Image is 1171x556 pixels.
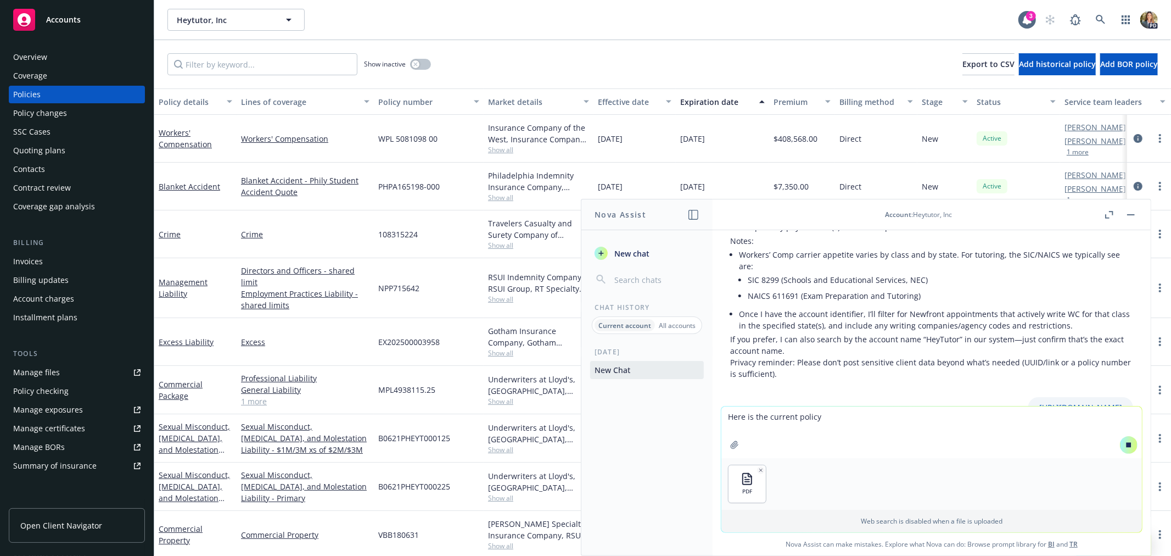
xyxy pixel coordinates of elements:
[488,271,589,294] div: RSUI Indemnity Company, RSUI Group, RT Specialty Insurance Services, LLC (RSG Specialty, LLC)
[241,396,369,407] a: 1 more
[241,288,369,311] a: Employment Practices Liability - shared limits
[1064,121,1126,133] a: [PERSON_NAME]
[177,14,272,26] span: Heytutor, Inc
[1131,180,1145,193] a: circleInformation
[13,123,51,141] div: SSC Cases
[9,290,145,308] a: Account charges
[241,372,369,384] a: Professional Liability
[1100,59,1158,69] span: Add BOR policy
[13,438,65,456] div: Manage BORs
[9,160,145,178] a: Contacts
[680,133,705,144] span: [DATE]
[598,133,623,144] span: [DATE]
[9,4,145,35] a: Accounts
[159,337,214,347] a: Excess Liability
[981,134,1003,143] span: Active
[159,127,212,149] a: Workers' Compensation
[241,384,369,396] a: General Liability
[488,374,589,397] div: Underwriters at Lloyd's, [GEOGRAPHIC_DATA], [PERSON_NAME] of [GEOGRAPHIC_DATA], [GEOGRAPHIC_DATA]
[774,181,809,192] span: $7,350.00
[9,48,145,66] a: Overview
[9,67,145,85] a: Coverage
[1153,432,1167,445] a: more
[9,309,145,326] a: Installment plans
[488,325,589,348] div: Gotham Insurance Company, Gotham Insurance Company, Amwins
[13,420,85,437] div: Manage certificates
[488,493,589,503] span: Show all
[13,67,47,85] div: Coverage
[378,481,450,492] span: B0621PHEYT000225
[13,86,41,103] div: Policies
[488,218,589,241] div: Travelers Casualty and Surety Company of America, Travelers Insurance
[730,235,1133,247] p: Notes:
[1064,96,1153,108] div: Service team leaders
[154,88,237,115] button: Policy details
[378,529,419,541] span: VBB180631
[13,364,60,381] div: Manage files
[1100,53,1158,75] button: Add BOR policy
[1064,183,1126,194] a: [PERSON_NAME]
[241,96,357,108] div: Lines of coverage
[488,294,589,304] span: Show all
[748,272,1133,288] li: SIC 8299 (Schools and Educational Services, NEC)
[159,96,220,108] div: Policy details
[378,432,450,444] span: B0621PHEYT000125
[488,241,589,250] span: Show all
[241,175,369,198] a: Blanket Accident - Phily Student Accident Quote
[20,520,102,531] span: Open Client Navigator
[488,170,589,193] div: Philadelphia Indemnity Insurance Company, [GEOGRAPHIC_DATA] Insurance Companies
[1064,9,1086,31] a: Report a Bug
[9,420,145,437] a: Manage certificates
[374,88,484,115] button: Policy number
[241,421,369,455] a: Sexual Misconduct, [MEDICAL_DATA], and Molestation Liability - $1M/3M xs of $2M/$3M
[13,48,47,66] div: Overview
[9,142,145,159] a: Quoting plans
[612,248,649,259] span: New chat
[1064,169,1126,181] a: [PERSON_NAME]
[13,401,83,419] div: Manage exposures
[13,160,45,178] div: Contacts
[1115,9,1137,31] a: Switch app
[9,104,145,122] a: Policy changes
[1153,528,1167,541] a: more
[364,59,406,69] span: Show inactive
[680,96,753,108] div: Expiration date
[676,88,769,115] button: Expiration date
[1090,9,1112,31] a: Search
[9,382,145,400] a: Policy checking
[9,401,145,419] a: Manage exposures
[9,271,145,289] a: Billing updates
[748,288,1133,304] li: NAICS 611691 (Exam Preparation and Tutoring)
[1153,227,1167,241] a: more
[488,193,589,202] span: Show all
[241,133,369,144] a: Workers' Compensation
[378,181,440,192] span: PHPA165198-000
[488,518,589,541] div: [PERSON_NAME] Specialty Insurance Company, RSUI Group, Amwins
[977,96,1044,108] div: Status
[159,421,230,478] a: Sexual Misconduct, [MEDICAL_DATA], and Molestation Liability
[13,253,43,270] div: Invoices
[581,347,713,357] div: [DATE]
[1153,281,1167,294] a: more
[9,364,145,381] a: Manage files
[728,516,1135,526] p: Web search is disabled when a file is uploaded
[1039,402,1122,413] a: [URL][DOMAIN_NAME]
[159,229,181,240] a: Crime
[488,445,589,454] span: Show all
[717,533,1146,555] span: Nova Assist can make mistakes. Explore what Nova can do: Browse prompt library for and
[1131,132,1145,145] a: circleInformation
[159,277,208,299] a: Management Liability
[167,9,305,31] button: Heytutor, Inc
[730,333,1133,357] p: If you prefer, I can also search by the account name “HeyTutor” in our system—just confirm that’s...
[1153,132,1167,145] a: more
[917,88,972,115] button: Stage
[488,397,589,406] span: Show all
[1069,540,1078,549] a: TR
[774,133,817,144] span: $408,568.00
[9,179,145,197] a: Contract review
[9,123,145,141] a: SSC Cases
[972,88,1060,115] button: Status
[1026,11,1036,21] div: 3
[13,382,69,400] div: Policy checking
[488,422,589,445] div: Underwriters at Lloyd's, [GEOGRAPHIC_DATA], [PERSON_NAME] of [GEOGRAPHIC_DATA], [GEOGRAPHIC_DATA]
